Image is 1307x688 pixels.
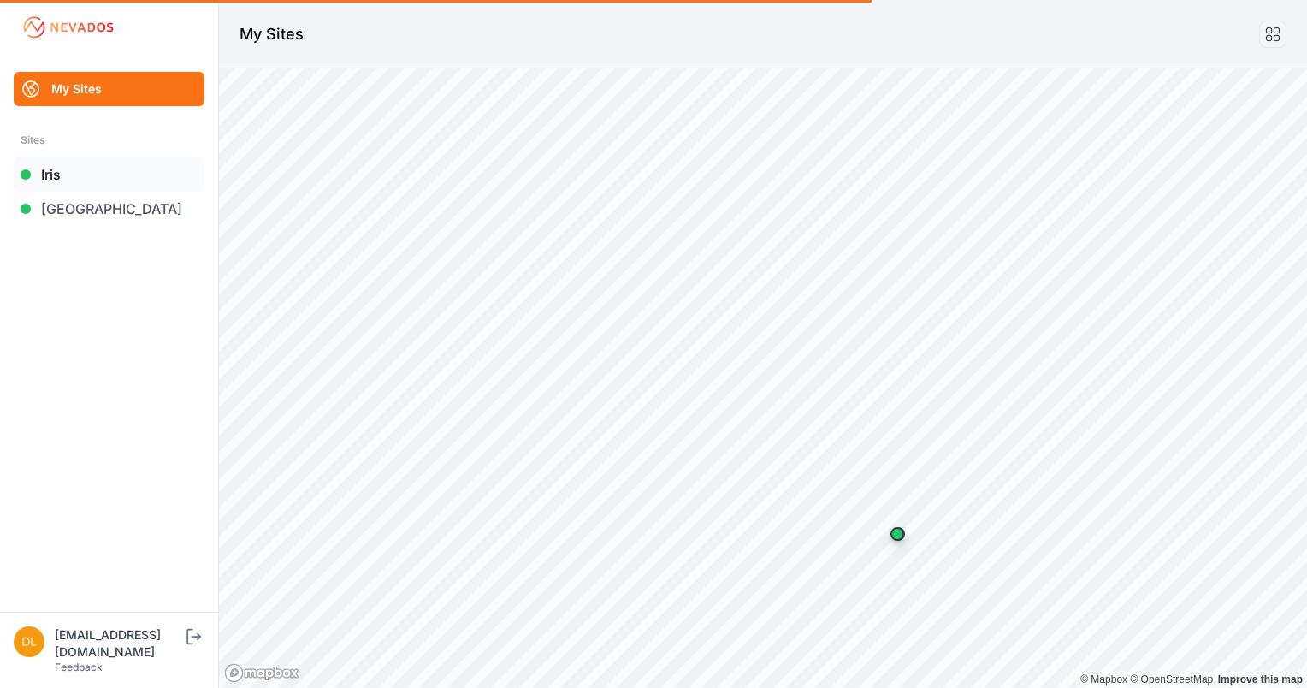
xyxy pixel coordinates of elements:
[1218,673,1303,685] a: Map feedback
[55,661,103,673] a: Feedback
[21,130,198,151] div: Sites
[14,157,204,192] a: Iris
[14,626,44,657] img: dlay@prim.com
[21,14,116,41] img: Nevados
[14,192,204,226] a: [GEOGRAPHIC_DATA]
[1130,673,1213,685] a: OpenStreetMap
[55,626,183,661] div: [EMAIL_ADDRESS][DOMAIN_NAME]
[240,22,304,46] h1: My Sites
[1080,673,1127,685] a: Mapbox
[880,517,914,551] div: Map marker
[219,68,1307,688] canvas: Map
[224,663,299,683] a: Mapbox logo
[14,72,204,106] a: My Sites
